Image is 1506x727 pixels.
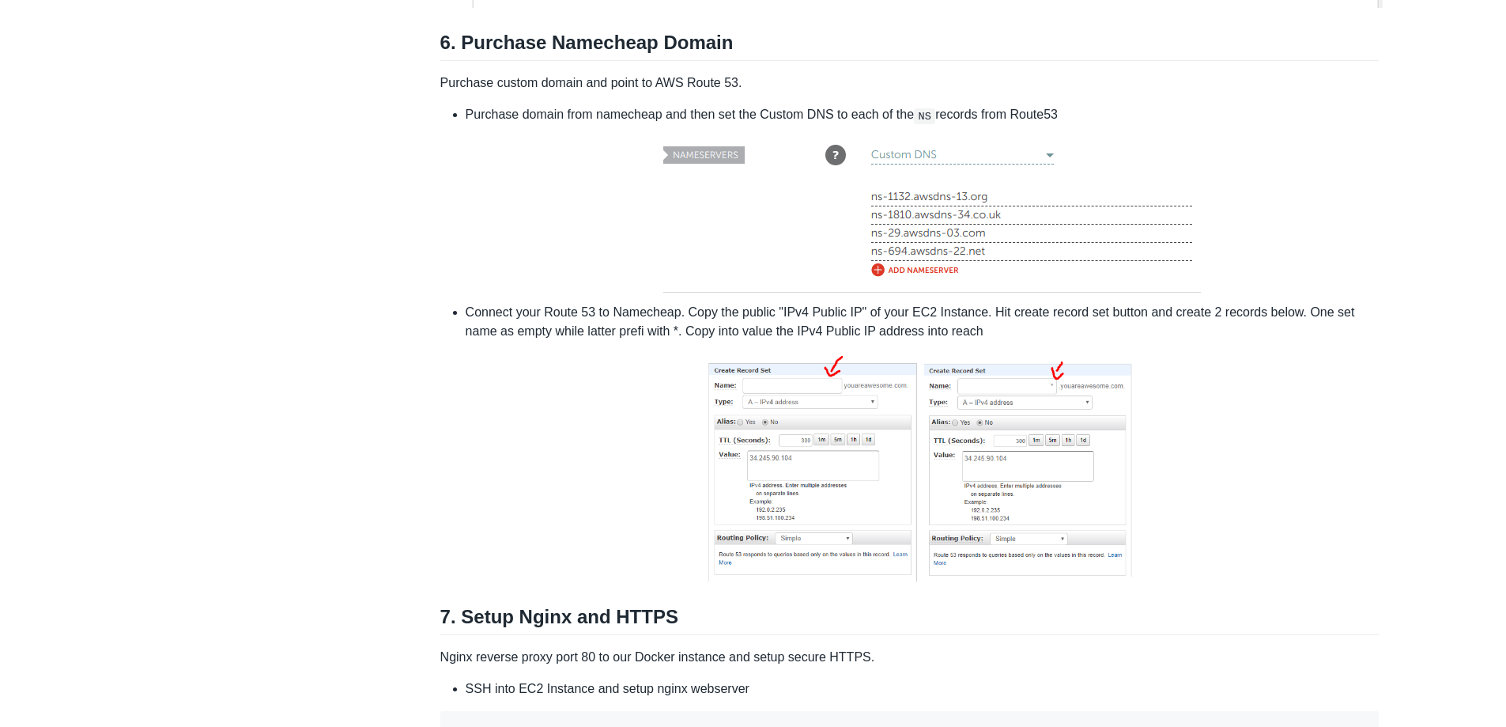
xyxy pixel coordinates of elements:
li: Connect your Route 53 to Namecheap. Copy the public "IPv4 Public IP" of your EC2 Instance. Hit cr... [466,303,1380,586]
p: Nginx reverse proxy port 80 to our Docker instance and setup secure HTTPS. [440,648,1380,667]
img: recordset [701,341,1143,586]
p: Purchase custom domain and point to AWS Route 53. [440,74,1380,93]
h2: 6. Purchase Namecheap Domain [440,31,1380,61]
h2: 7. Setup Nginx and HTTPS [440,605,1380,635]
img: namecheap-dns [640,125,1205,300]
li: SSH into EC2 Instance and setup nginx webserver [466,680,1380,699]
code: NS [914,108,935,124]
li: Purchase domain from namecheap and then set the Custom DNS to each of the records from Route53 [466,105,1380,299]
